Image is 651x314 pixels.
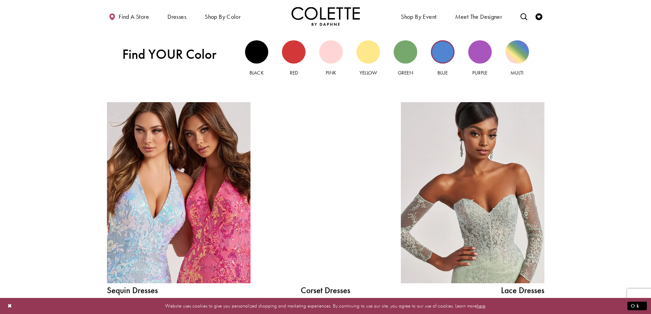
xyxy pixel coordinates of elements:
a: Lace Dress Spring 2025 collection Related Link [401,102,544,283]
a: Sequin Dresses Related Link [107,102,250,283]
a: Check Wishlist [534,7,544,26]
span: Red [290,69,298,76]
span: Multi [511,69,524,76]
span: Black [249,69,263,76]
span: Shop by color [205,13,241,20]
a: Blue view Blue [431,40,455,77]
div: Yellow view [356,40,380,64]
span: Pink [326,69,336,76]
div: Blue view [431,40,455,64]
span: Dresses [166,7,188,26]
span: Green [398,69,413,76]
a: Multi view Multi [505,40,529,77]
span: Meet the designer [455,13,502,20]
div: Black view [245,40,269,64]
span: Lace Dresses [401,286,544,295]
span: Blue [437,69,448,76]
div: Red view [282,40,306,64]
span: Yellow [360,69,377,76]
a: Visit Home Page [291,7,360,26]
span: Purple [472,69,487,76]
a: Purple view Purple [468,40,492,77]
a: Pink view Pink [319,40,343,77]
a: Toggle search [519,7,529,26]
div: Purple view [468,40,492,64]
a: Corset Dresses [274,286,377,295]
a: here [477,302,485,309]
span: Shop By Event [399,7,438,26]
div: Pink view [319,40,343,64]
a: Green view Green [394,40,417,77]
button: Close Dialog [4,300,16,312]
a: Black view Black [245,40,269,77]
div: Green view [394,40,417,64]
span: Find YOUR Color [122,46,230,62]
a: Meet the designer [453,7,504,26]
img: Colette by Daphne [291,7,360,26]
p: Website uses cookies to give you personalized shopping and marketing experiences. By continuing t... [49,301,602,311]
div: Multi view [505,40,529,64]
span: Dresses [167,13,186,20]
a: Red view Red [282,40,306,77]
a: Yellow view Yellow [356,40,380,77]
span: Find a store [119,13,149,20]
span: Shop By Event [401,13,436,20]
a: Find a store [107,7,151,26]
span: Sequin Dresses [107,286,250,295]
span: Shop by color [203,7,242,26]
button: Submit Dialog [627,302,647,310]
